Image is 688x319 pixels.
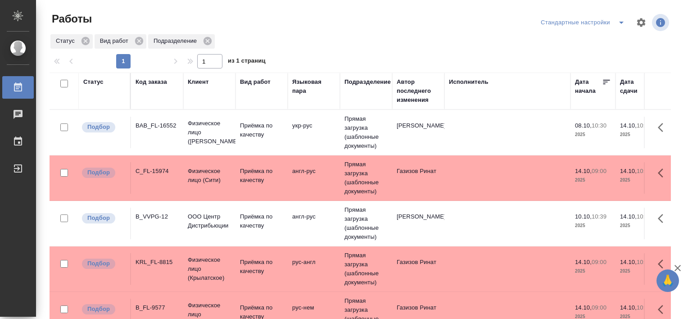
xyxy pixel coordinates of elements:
[637,213,652,220] p: 10:00
[87,305,110,314] p: Подбор
[575,77,602,96] div: Дата начала
[592,304,607,311] p: 09:00
[240,212,283,230] p: Приёмка по качеству
[637,304,652,311] p: 10:00
[148,34,215,49] div: Подразделение
[539,15,630,30] div: split button
[188,77,208,87] div: Клиент
[592,122,607,129] p: 10:30
[83,77,104,87] div: Статус
[87,168,110,177] p: Подбор
[660,271,675,290] span: 🙏
[620,130,656,139] p: 2025
[652,162,674,184] button: Здесь прячутся важные кнопки
[575,168,592,174] p: 14.10,
[81,258,126,270] div: Можно подбирать исполнителей
[340,110,392,155] td: Прямая загрузка (шаблонные документы)
[620,122,637,129] p: 14.10,
[240,77,271,87] div: Вид работ
[87,123,110,132] p: Подбор
[652,14,671,31] span: Посмотреть информацию
[87,259,110,268] p: Подбор
[592,168,607,174] p: 09:00
[637,168,652,174] p: 10:00
[575,267,611,276] p: 2025
[620,259,637,265] p: 14.10,
[392,117,444,148] td: [PERSON_NAME]
[81,121,126,133] div: Можно подбирать исполнителей
[81,212,126,224] div: Можно подбирать исполнителей
[620,77,647,96] div: Дата сдачи
[288,162,340,194] td: англ-рус
[136,258,179,267] div: KRL_FL-8815
[50,34,93,49] div: Статус
[188,119,231,146] p: Физическое лицо ([PERSON_NAME])
[288,117,340,148] td: укр-рус
[136,167,179,176] div: C_FL-15974
[652,208,674,229] button: Здесь прячутся важные кнопки
[637,259,652,265] p: 10:00
[392,208,444,239] td: [PERSON_NAME]
[154,36,200,46] p: Подразделение
[575,130,611,139] p: 2025
[449,77,489,87] div: Исполнитель
[620,267,656,276] p: 2025
[188,167,231,185] p: Физическое лицо (Сити)
[81,167,126,179] div: Можно подбирать исполнителей
[392,162,444,194] td: Газизов Ринат
[228,55,266,68] span: из 1 страниц
[620,304,637,311] p: 14.10,
[575,122,592,129] p: 08.10,
[620,176,656,185] p: 2025
[575,213,592,220] p: 10.10,
[136,212,179,221] div: B_VVPG-12
[620,221,656,230] p: 2025
[87,214,110,223] p: Подбор
[630,12,652,33] span: Настроить таблицу
[292,77,335,96] div: Языковая пара
[620,213,637,220] p: 14.10,
[240,121,283,139] p: Приёмка по качеству
[397,77,440,105] div: Автор последнего изменения
[240,258,283,276] p: Приёмка по качеству
[575,304,592,311] p: 14.10,
[240,167,283,185] p: Приёмка по качеству
[392,253,444,285] td: Газизов Ринат
[136,303,179,312] div: B_FL-9577
[50,12,92,26] span: Работы
[652,117,674,138] button: Здесь прячутся важные кнопки
[81,303,126,315] div: Можно подбирать исполнителей
[288,253,340,285] td: рус-англ
[100,36,131,46] p: Вид работ
[188,212,231,230] p: ООО Центр Дистрибьюции
[637,122,652,129] p: 10:00
[575,176,611,185] p: 2025
[575,221,611,230] p: 2025
[575,259,592,265] p: 14.10,
[592,213,607,220] p: 10:39
[56,36,78,46] p: Статус
[288,208,340,239] td: англ-рус
[344,77,391,87] div: Подразделение
[136,77,167,87] div: Код заказа
[340,155,392,201] td: Прямая загрузка (шаблонные документы)
[340,201,392,246] td: Прямая загрузка (шаблонные документы)
[652,253,674,275] button: Здесь прячутся важные кнопки
[592,259,607,265] p: 09:00
[340,246,392,292] td: Прямая загрузка (шаблонные документы)
[136,121,179,130] div: BAB_FL-16552
[656,269,679,292] button: 🙏
[620,168,637,174] p: 14.10,
[188,255,231,283] p: Физическое лицо (Крылатское)
[95,34,146,49] div: Вид работ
